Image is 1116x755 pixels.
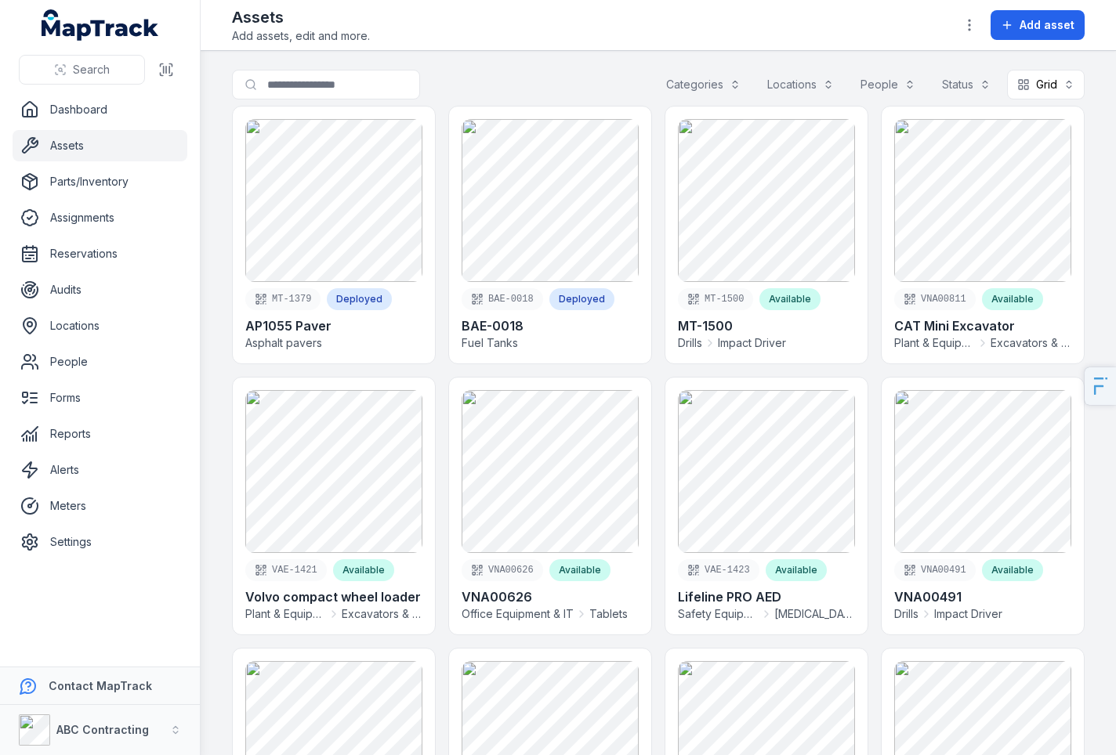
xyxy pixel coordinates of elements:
a: People [13,346,187,377]
strong: ABC Contracting [56,723,149,736]
a: Meters [13,490,187,522]
a: Settings [13,526,187,558]
strong: Contact MapTrack [49,679,152,692]
button: Add asset [991,10,1085,40]
a: Audits [13,274,187,305]
button: Grid [1007,70,1085,99]
button: People [850,70,926,99]
span: Add asset [1020,17,1074,33]
a: Assignments [13,202,187,233]
span: Search [73,62,110,78]
h2: Assets [232,6,370,28]
a: Locations [13,310,187,341]
a: Forms [13,382,187,414]
button: Search [19,55,145,85]
a: Parts/Inventory [13,166,187,197]
a: Dashboard [13,94,187,125]
span: Add assets, edit and more. [232,28,370,44]
a: Alerts [13,454,187,486]
a: Assets [13,130,187,161]
a: MapTrack [42,9,159,41]
button: Status [932,70,1001,99]
a: Reservations [13,238,187,269]
a: Reports [13,418,187,450]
